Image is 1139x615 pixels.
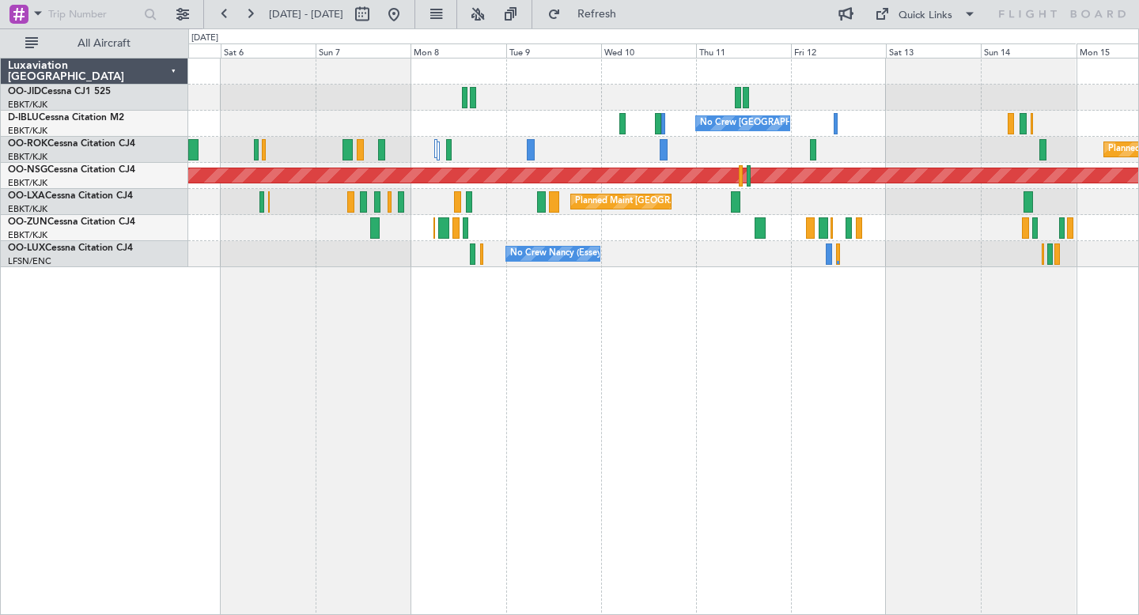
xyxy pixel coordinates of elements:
[8,151,47,163] a: EBKT/KJK
[8,177,47,189] a: EBKT/KJK
[8,125,47,137] a: EBKT/KJK
[8,255,51,267] a: LFSN/ENC
[316,43,411,58] div: Sun 7
[8,203,47,215] a: EBKT/KJK
[8,99,47,111] a: EBKT/KJK
[8,165,135,175] a: OO-NSGCessna Citation CJ4
[269,7,343,21] span: [DATE] - [DATE]
[791,43,886,58] div: Fri 12
[8,217,135,227] a: OO-ZUNCessna Citation CJ4
[17,31,172,56] button: All Aircraft
[886,43,981,58] div: Sat 13
[981,43,1076,58] div: Sun 14
[8,113,124,123] a: D-IBLUCessna Citation M2
[8,243,45,253] span: OO-LUX
[8,243,133,253] a: OO-LUXCessna Citation CJ4
[540,2,635,27] button: Refresh
[8,113,39,123] span: D-IBLU
[601,43,696,58] div: Wed 10
[575,190,861,213] div: Planned Maint [GEOGRAPHIC_DATA] ([GEOGRAPHIC_DATA] National)
[510,242,604,266] div: No Crew Nancy (Essey)
[191,32,218,45] div: [DATE]
[8,139,47,149] span: OO-ROK
[8,139,135,149] a: OO-ROKCessna Citation CJ4
[8,229,47,241] a: EBKT/KJK
[8,165,47,175] span: OO-NSG
[8,191,45,201] span: OO-LXA
[221,43,316,58] div: Sat 6
[8,217,47,227] span: OO-ZUN
[506,43,601,58] div: Tue 9
[8,87,111,96] a: OO-JIDCessna CJ1 525
[700,111,965,135] div: No Crew [GEOGRAPHIC_DATA] ([GEOGRAPHIC_DATA] National)
[8,87,41,96] span: OO-JID
[411,43,505,58] div: Mon 8
[867,2,984,27] button: Quick Links
[8,191,133,201] a: OO-LXACessna Citation CJ4
[696,43,791,58] div: Thu 11
[899,8,952,24] div: Quick Links
[48,2,139,26] input: Trip Number
[41,38,167,49] span: All Aircraft
[564,9,630,20] span: Refresh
